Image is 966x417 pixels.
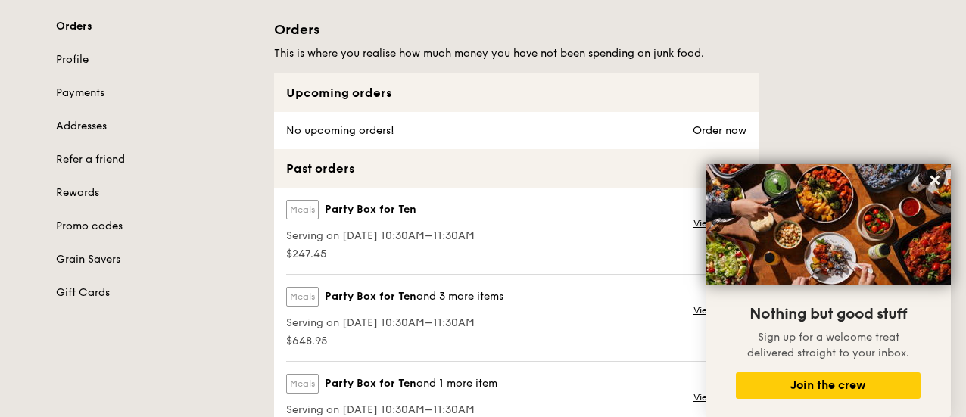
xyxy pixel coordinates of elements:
[286,374,319,394] label: Meals
[56,185,256,201] a: Rewards
[286,334,503,349] span: $648.95
[286,229,475,244] span: Serving on [DATE] 10:30AM–11:30AM
[693,125,746,137] a: Order now
[706,164,951,285] img: DSC07876-Edit02-Large.jpeg
[56,252,256,267] a: Grain Savers
[693,391,746,403] a: View receipt
[416,377,497,390] span: and 1 more item
[416,290,503,303] span: and 3 more items
[325,376,416,391] span: Party Box for Ten
[923,168,947,192] button: Close
[693,217,746,229] a: View receipt
[56,119,256,134] a: Addresses
[274,73,759,112] div: Upcoming orders
[286,247,475,262] span: $247.45
[286,200,319,219] label: Meals
[56,285,256,300] a: Gift Cards
[274,112,404,149] div: No upcoming orders!
[274,19,759,40] h1: Orders
[747,331,909,359] span: Sign up for a welcome treat delivered straight to your inbox.
[286,287,319,307] label: Meals
[736,372,921,399] button: Join the crew
[325,202,416,217] span: Party Box for Ten
[56,152,256,167] a: Refer a friend
[274,149,759,188] div: Past orders
[274,46,759,61] h5: This is where you realise how much money you have not been spending on junk food.
[749,305,907,323] span: Nothing but good stuff
[286,316,503,331] span: Serving on [DATE] 10:30AM–11:30AM
[56,86,256,101] a: Payments
[56,19,256,34] a: Orders
[693,304,746,316] a: View receipt
[56,219,256,234] a: Promo codes
[56,52,256,67] a: Profile
[325,289,416,304] span: Party Box for Ten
